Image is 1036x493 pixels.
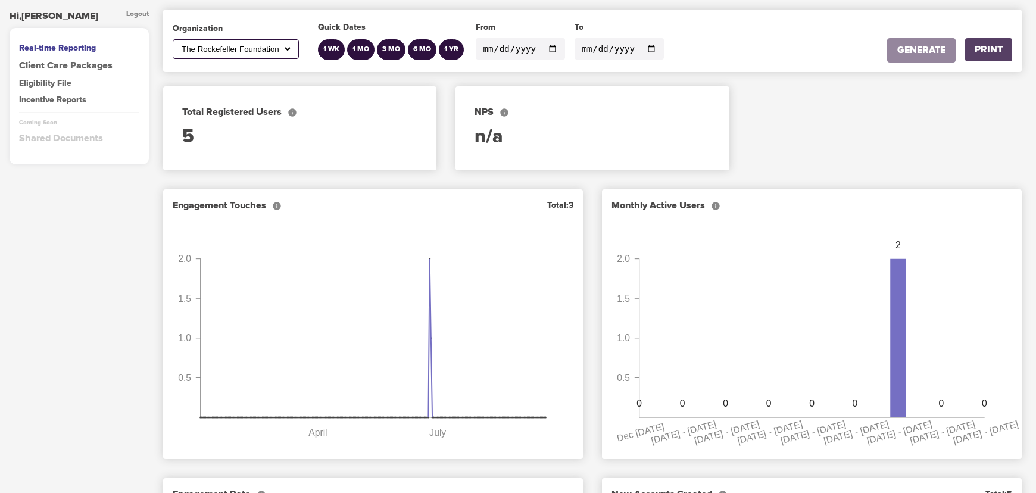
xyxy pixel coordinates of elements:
[318,21,466,33] div: Quick Dates
[475,124,710,151] div: n/a
[444,45,458,55] div: 1 YR
[853,398,858,408] tspan: 0
[617,373,630,383] tspan: 0.5
[547,199,573,211] div: Total: 3
[866,419,933,446] tspan: [DATE] - [DATE]
[19,77,139,89] div: Eligibility File
[178,373,191,383] tspan: 0.5
[895,240,901,250] tspan: 2
[476,21,565,33] div: From
[636,398,642,408] tspan: 0
[965,38,1012,61] button: PRINT
[737,419,804,446] tspan: [DATE] - [DATE]
[575,21,664,33] div: To
[975,43,1003,57] div: PRINT
[178,294,191,304] tspan: 1.5
[413,45,431,55] div: 6 MO
[500,108,509,117] svg: A widely used satisfaction measure to determine a customer's propensity to recommend the service ...
[19,59,139,73] a: Client Care Packages
[182,105,417,119] div: Total Registered Users
[19,94,139,106] div: Incentive Reports
[711,201,720,211] svg: Monthly Active Users. The 30 day rolling count of active users
[182,124,417,151] div: 5
[272,201,282,211] svg: The total number of engaged touches of the various eM life features and programs during the period.
[766,398,772,408] tspan: 0
[723,398,728,408] tspan: 0
[19,42,139,54] div: Real-time Reporting
[173,199,282,213] div: Engagement Touches
[126,10,149,23] div: Logout
[982,398,987,408] tspan: 0
[408,39,436,60] button: 6 MO
[178,254,191,264] tspan: 2.0
[887,38,956,63] button: GENERATE
[10,10,98,23] div: Hi, [PERSON_NAME]
[779,419,847,446] tspan: [DATE] - [DATE]
[347,39,375,60] button: 1 MO
[439,39,464,60] button: 1 YR
[909,419,976,446] tspan: [DATE] - [DATE]
[616,421,665,444] tspan: Dec [DATE]
[822,419,890,446] tspan: [DATE] - [DATE]
[19,132,139,145] div: Shared Documents
[318,39,345,60] button: 1 WK
[308,428,327,438] tspan: April
[680,398,685,408] tspan: 0
[650,419,717,446] tspan: [DATE] - [DATE]
[352,45,369,55] div: 1 MO
[475,105,710,119] div: NPS
[611,199,720,213] div: Monthly Active Users
[288,108,297,117] svg: The total number of participants who created accounts for eM Life.
[173,23,299,35] div: Organization
[323,45,339,55] div: 1 WK
[377,39,405,60] button: 3 MO
[178,333,191,344] tspan: 1.0
[429,428,446,438] tspan: July
[952,419,1019,446] tspan: [DATE] - [DATE]
[617,254,630,264] tspan: 2.0
[617,294,630,304] tspan: 1.5
[897,43,945,57] div: GENERATE
[693,419,760,446] tspan: [DATE] - [DATE]
[617,333,630,344] tspan: 1.0
[939,398,944,408] tspan: 0
[382,45,400,55] div: 3 MO
[809,398,815,408] tspan: 0
[19,118,139,127] div: Coming Soon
